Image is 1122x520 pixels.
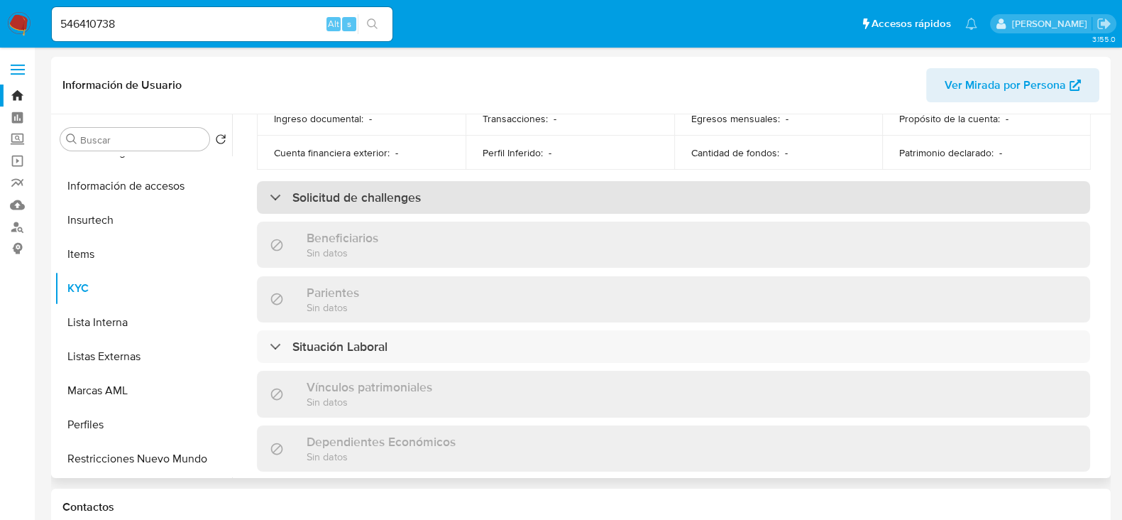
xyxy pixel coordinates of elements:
p: Propósito de la cuenta : [899,112,1000,125]
button: Marcas AML [55,374,232,408]
button: Insurtech [55,203,232,237]
div: Solicitud de challenges [257,181,1090,214]
h3: Vínculos patrimoniales [307,379,432,395]
h3: Solicitud de challenges [292,190,421,205]
a: Salir [1096,16,1111,31]
span: Ver Mirada por Persona [945,68,1066,102]
p: Cantidad de fondos : [691,146,779,159]
span: Alt [328,17,339,31]
p: - [369,112,372,125]
button: Tarjetas [55,476,232,510]
p: irma.suarez@mercadolibre.com.mx [1011,17,1091,31]
p: - [785,146,788,159]
span: s [347,17,351,31]
button: Perfiles [55,408,232,442]
button: search-icon [358,14,387,34]
a: Notificaciones [965,18,977,30]
h3: Beneficiarios [307,230,378,246]
p: Sin datos [307,395,432,408]
p: Ingreso documental : [274,112,363,125]
p: Sin datos [307,246,378,259]
input: Buscar usuario o caso... [52,15,392,33]
p: - [549,146,551,159]
h3: Situación Laboral [292,339,387,354]
p: - [395,146,398,159]
p: - [554,112,556,125]
button: Restricciones Nuevo Mundo [55,442,232,476]
div: Dependientes EconómicosSin datos [257,426,1090,472]
p: Sin datos [307,450,456,463]
p: Patrimonio declarado : [899,146,994,159]
p: - [786,112,788,125]
span: Accesos rápidos [871,16,951,31]
h3: Dependientes Económicos [307,434,456,450]
button: Buscar [66,134,77,145]
button: KYC [55,271,232,305]
h3: Parientes [307,285,359,300]
p: Transacciones : [483,112,548,125]
div: Situación Laboral [257,330,1090,363]
p: - [999,146,1002,159]
p: Perfil Inferido : [483,146,543,159]
button: Items [55,237,232,271]
h1: Contactos [62,500,1099,514]
div: ParientesSin datos [257,276,1090,323]
button: Ver Mirada por Persona [926,68,1099,102]
div: Vínculos patrimonialesSin datos [257,371,1090,417]
p: - [1006,112,1008,125]
p: Egresos mensuales : [691,112,780,125]
p: Cuenta financiera exterior : [274,146,390,159]
button: Listas Externas [55,340,232,374]
button: Volver al orden por defecto [215,134,226,149]
p: Sin datos [307,300,359,314]
button: Lista Interna [55,305,232,340]
div: BeneficiariosSin datos [257,222,1090,268]
input: Buscar [80,134,204,146]
h1: Información de Usuario [62,78,182,92]
button: Información de accesos [55,169,232,203]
